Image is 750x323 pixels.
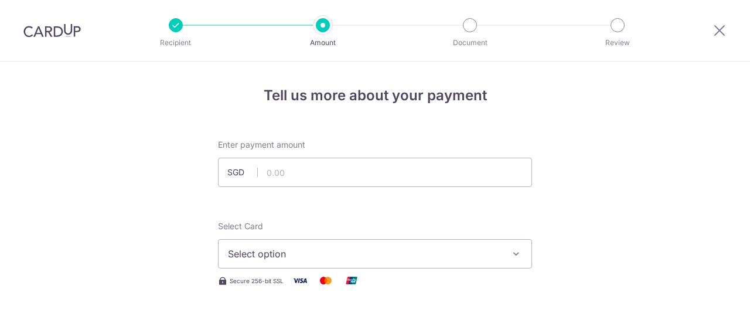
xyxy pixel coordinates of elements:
[218,158,532,187] input: 0.00
[574,37,661,49] p: Review
[279,37,366,49] p: Amount
[427,37,513,49] p: Document
[228,247,501,261] span: Select option
[218,239,532,268] button: Select option
[218,221,263,231] span: translation missing: en.payables.payment_networks.credit_card.summary.labels.select_card
[132,37,219,49] p: Recipient
[230,276,284,285] span: Secure 256-bit SSL
[218,85,532,106] h4: Tell us more about your payment
[314,273,337,288] img: Mastercard
[675,288,738,317] iframe: Opens a widget where you can find more information
[340,273,363,288] img: Union Pay
[218,139,305,151] span: Enter payment amount
[227,166,258,178] span: SGD
[288,273,312,288] img: Visa
[23,23,81,38] img: CardUp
